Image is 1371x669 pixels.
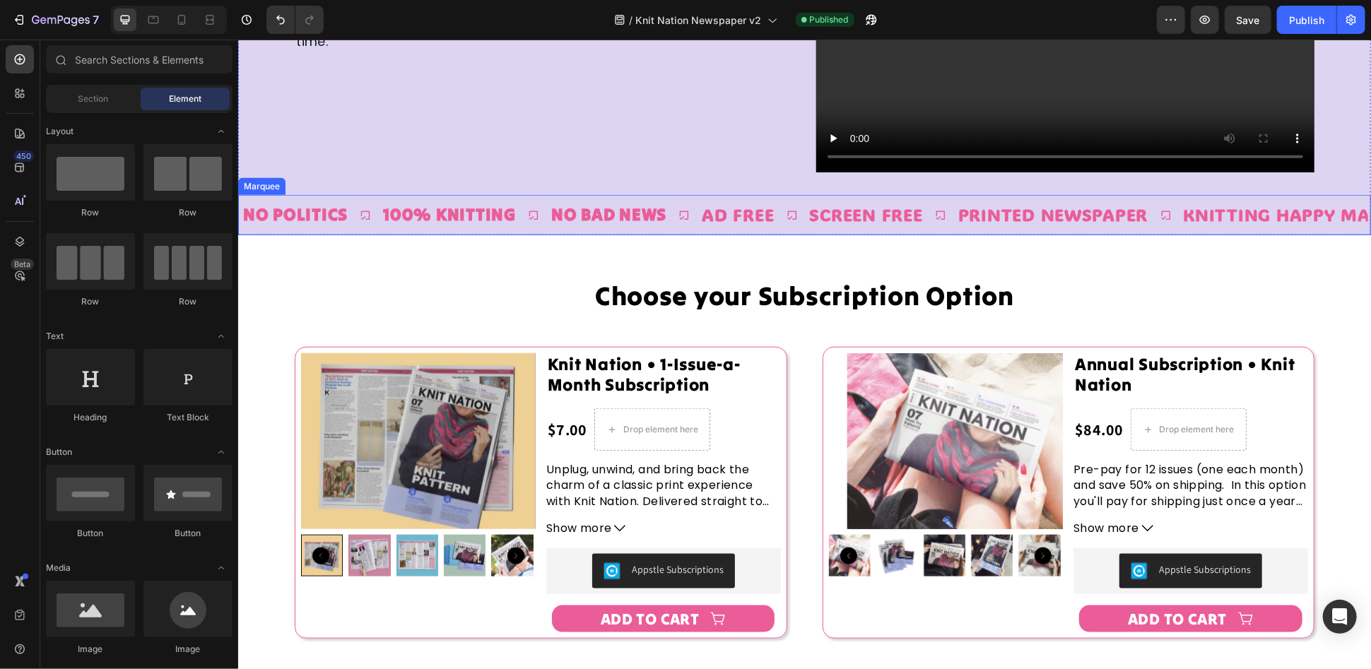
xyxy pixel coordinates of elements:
[1323,600,1357,634] div: Open Intercom Messenger
[314,566,536,593] button: Add to cart
[266,6,324,34] div: Undo/Redo
[464,165,536,186] p: AD Free
[810,13,849,26] span: Published
[169,93,201,105] span: Element
[46,125,73,138] span: Layout
[1237,14,1260,26] span: Save
[46,527,135,540] div: Button
[28,239,1105,273] h2: Choose your Subscription Option
[1289,13,1324,28] div: Publish
[921,523,1013,538] div: Appstle Subscriptions
[46,411,135,424] div: Heading
[354,514,497,548] button: Appstle Subscriptions
[890,569,988,591] div: Add to cart
[881,514,1024,548] button: Appstle Subscriptions
[46,45,233,73] input: Search Sections & Elements
[308,481,374,497] span: Show more
[636,13,762,28] span: Knit Nation Newspaper v2
[46,206,135,219] div: Row
[1225,6,1271,34] button: Save
[210,325,233,348] span: Toggle open
[143,643,233,656] div: Image
[720,165,910,186] p: Printed Newspaper
[835,481,901,497] span: Show more
[313,165,428,186] p: No Bad News
[143,295,233,308] div: Row
[46,446,72,458] span: Button
[74,508,91,525] button: Carousel Back Arrow
[835,481,1070,497] button: Show more
[143,411,233,424] div: Text Block
[3,141,45,153] div: Marquee
[835,378,886,403] div: $84.00
[835,314,1070,357] h2: Annual Subscription • Knit Nation
[394,523,486,538] div: Appstle Subscriptions
[210,120,233,143] span: Toggle open
[841,566,1064,593] button: Add to cart
[143,206,233,219] div: Row
[238,40,1371,669] iframe: Design area
[946,165,1148,186] p: Knitting Happy Mail
[46,562,71,574] span: Media
[210,557,233,579] span: Toggle open
[796,508,813,525] button: Carousel Next Arrow
[46,643,135,656] div: Image
[93,11,99,28] p: 7
[893,523,910,540] img: AppstleSubscriptions.png
[46,295,135,308] div: Row
[269,508,286,525] button: Carousel Next Arrow
[210,441,233,463] span: Toggle open
[602,508,619,525] button: Carousel Back Arrow
[385,384,460,396] div: Drop element here
[308,481,543,497] button: Show more
[11,259,34,270] div: Beta
[922,384,996,396] div: Drop element here
[914,469,978,485] em: Knit Nation
[363,569,461,591] div: Add to cart
[308,378,351,403] div: $7.00
[6,6,105,34] button: 7
[308,314,543,357] h2: Knit Nation • 1-Issue-a-Month Subscription
[365,523,382,540] img: AppstleSubscriptions.png
[572,165,685,186] p: Screen Free
[1277,6,1336,34] button: Publish
[143,527,233,540] div: Button
[78,93,109,105] span: Section
[46,330,64,343] span: Text
[630,13,633,28] span: /
[13,150,34,162] div: 450
[308,422,543,470] div: Unplug, unwind, and bring back the charm of a classic print experience with Knit Nation. Delivere...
